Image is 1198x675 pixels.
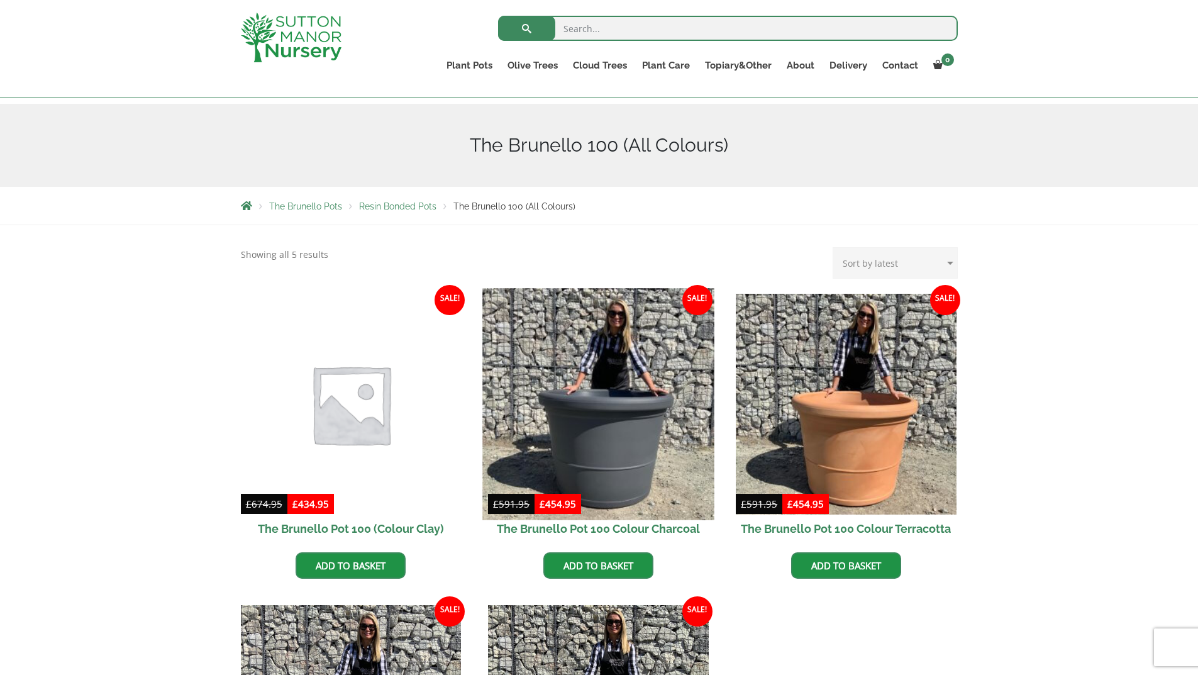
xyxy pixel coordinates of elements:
img: The Brunello Pot 100 Colour Charcoal [483,288,714,520]
span: 0 [941,53,954,66]
select: Shop order [833,247,958,279]
a: Cloud Trees [565,57,635,74]
h2: The Brunello Pot 100 Colour Terracotta [736,515,957,543]
img: The Brunello Pot 100 Colour Terracotta [736,294,957,515]
span: £ [493,498,499,510]
a: Sale! The Brunello Pot 100 Colour Terracotta [736,294,957,543]
a: Resin Bonded Pots [359,201,436,211]
span: Sale! [435,285,465,315]
h2: The Brunello Pot 100 Colour Charcoal [488,515,709,543]
bdi: 591.95 [493,498,530,510]
bdi: 591.95 [741,498,777,510]
p: Showing all 5 results [241,247,328,262]
a: Add to basket: “The Brunello Pot 100 Colour Charcoal” [543,552,653,579]
a: Plant Care [635,57,697,74]
h2: The Brunello Pot 100 (Colour Clay) [241,515,462,543]
input: Search... [498,16,958,41]
span: £ [540,498,545,510]
a: Contact [875,57,926,74]
span: £ [246,498,252,510]
a: Plant Pots [439,57,500,74]
a: Delivery [822,57,875,74]
span: Sale! [435,596,465,627]
a: The Brunello Pots [269,201,342,211]
a: 0 [926,57,958,74]
span: The Brunello 100 (All Colours) [453,201,575,211]
a: Topiary&Other [697,57,779,74]
span: Sale! [930,285,960,315]
span: Sale! [682,285,713,315]
nav: Breadcrumbs [241,201,958,211]
a: Add to basket: “The Brunello Pot 100 Colour Terracotta” [791,552,901,579]
span: Sale! [682,596,713,627]
bdi: 674.95 [246,498,282,510]
bdi: 454.95 [540,498,576,510]
span: £ [741,498,746,510]
img: logo [241,13,341,62]
a: Add to basket: “The Brunello Pot 100 (Colour Clay)” [296,552,406,579]
h1: The Brunello 100 (All Colours) [241,134,958,157]
a: Olive Trees [500,57,565,74]
bdi: 434.95 [292,498,329,510]
a: Sale! The Brunello Pot 100 Colour Charcoal [488,294,709,543]
a: Sale! The Brunello Pot 100 (Colour Clay) [241,294,462,543]
img: Placeholder [241,294,462,515]
bdi: 454.95 [787,498,824,510]
a: About [779,57,822,74]
span: £ [787,498,793,510]
span: £ [292,498,298,510]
